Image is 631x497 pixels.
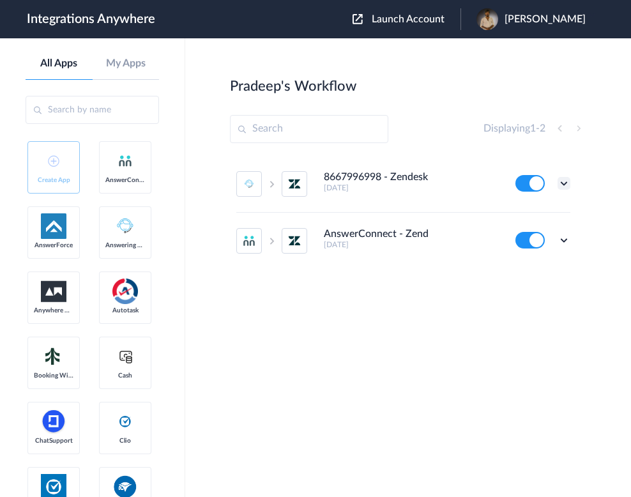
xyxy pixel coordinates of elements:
span: Answering Service [105,241,145,249]
span: Anywhere Works [34,307,73,314]
h1: Integrations Anywhere [27,11,155,27]
img: chatsupport-icon.svg [41,409,66,434]
img: add-icon.svg [48,155,59,167]
span: Cash [105,372,145,379]
img: aww.png [41,281,66,302]
img: clio-logo.svg [118,414,133,429]
span: Autotask [105,307,145,314]
h2: Pradeep's Workflow [230,78,356,95]
h4: Displaying - [483,123,545,135]
img: autotask.png [112,279,138,304]
span: [PERSON_NAME] [505,13,586,26]
span: AnswerConnect [105,176,145,184]
img: Setmore_Logo.svg [41,345,66,368]
img: af-app-logo.svg [41,213,66,239]
span: Booking Widget [34,372,73,379]
img: launch-acct-icon.svg [353,14,363,24]
span: Launch Account [372,14,445,24]
button: Launch Account [353,13,460,26]
span: Create App [34,176,73,184]
input: Search [230,115,388,143]
a: All Apps [26,57,93,70]
span: ChatSupport [34,437,73,445]
span: Clio [105,437,145,445]
input: Search by name [26,96,159,124]
img: a82873f2-a9ca-4dae-8d21-0250d67d1f78.jpeg [476,8,498,30]
h4: 8667996998 - Zendesk ( Urgent calls only) [324,171,429,183]
h5: [DATE] [324,183,498,192]
img: cash-logo.svg [118,349,133,364]
span: 2 [540,123,545,134]
a: My Apps [93,57,160,70]
img: answerconnect-logo.svg [118,153,133,169]
img: Answering_service.png [112,213,138,239]
span: 1 [530,123,536,134]
h5: [DATE] [324,240,498,249]
span: AnswerForce [34,241,73,249]
h4: AnswerConnect - Zendesk [324,228,429,240]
